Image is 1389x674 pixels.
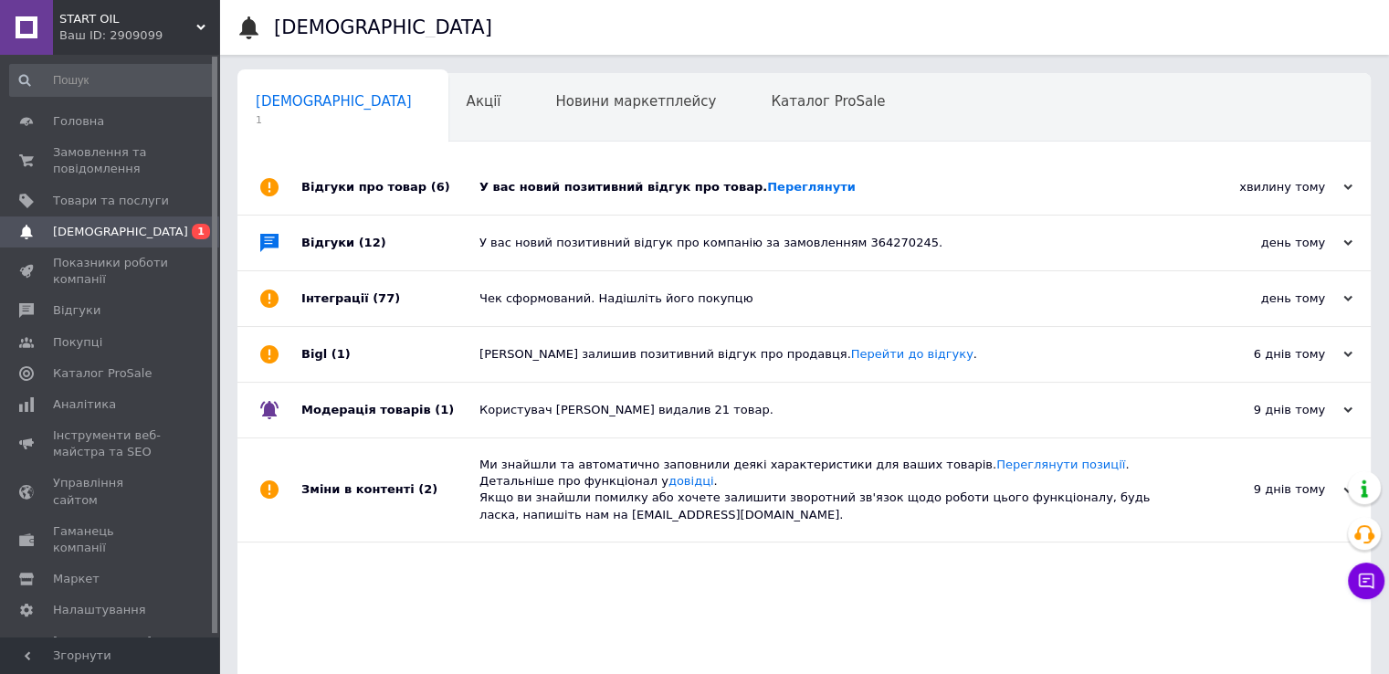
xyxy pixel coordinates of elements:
span: Гаманець компанії [53,523,169,556]
div: У вас новий позитивний відгук про товар. [479,179,1170,195]
span: (1) [435,403,454,416]
a: довідці [668,474,714,488]
div: У вас новий позитивний відгук про компанію за замовленням 364270245. [479,235,1170,251]
a: Перейти до відгуку [851,347,973,361]
span: Каталог ProSale [771,93,885,110]
span: Відгуки [53,302,100,319]
div: день тому [1170,235,1352,251]
span: Замовлення та повідомлення [53,144,169,177]
div: Користувач [PERSON_NAME] видалив 21 товар. [479,402,1170,418]
div: Інтеграції [301,271,479,326]
span: (6) [431,180,450,194]
span: Покупці [53,334,102,351]
span: Акції [467,93,501,110]
span: (12) [359,236,386,249]
div: [PERSON_NAME] залишив позитивний відгук про продавця. . [479,346,1170,363]
span: Головна [53,113,104,130]
button: Чат з покупцем [1348,563,1384,599]
span: [DEMOGRAPHIC_DATA] [256,93,412,110]
div: Відгуки [301,216,479,270]
span: (2) [418,482,437,496]
span: Каталог ProSale [53,365,152,382]
span: Аналітика [53,396,116,413]
span: [DEMOGRAPHIC_DATA] [53,224,188,240]
span: Управління сайтом [53,475,169,508]
input: Пошук [9,64,216,97]
div: 9 днів тому [1170,481,1352,498]
div: Чек сформований. Надішліть його покупцю [479,290,1170,307]
span: START OIL [59,11,196,27]
div: 6 днів тому [1170,346,1352,363]
div: 9 днів тому [1170,402,1352,418]
div: хвилину тому [1170,179,1352,195]
span: Налаштування [53,602,146,618]
a: Переглянути позиції [996,458,1125,471]
span: Новини маркетплейсу [555,93,716,110]
h1: [DEMOGRAPHIC_DATA] [274,16,492,38]
div: день тому [1170,290,1352,307]
span: 1 [192,224,210,239]
div: Ваш ID: 2909099 [59,27,219,44]
div: Відгуки про товар [301,160,479,215]
div: Модерація товарів [301,383,479,437]
a: Переглянути [767,180,856,194]
span: (77) [373,291,400,305]
div: Ми знайшли та автоматично заповнили деякі характеристики для ваших товарів. . Детальніше про функ... [479,457,1170,523]
span: Товари та послуги [53,193,169,209]
span: Показники роботи компанії [53,255,169,288]
span: Маркет [53,571,100,587]
div: Зміни в контенті [301,438,479,542]
span: 1 [256,113,412,127]
span: Інструменти веб-майстра та SEO [53,427,169,460]
div: Bigl [301,327,479,382]
span: (1) [331,347,351,361]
